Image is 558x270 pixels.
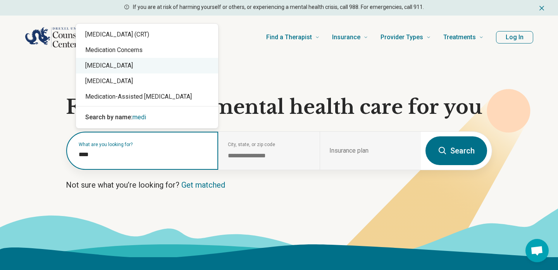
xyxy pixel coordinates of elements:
p: If you are at risk of harming yourself or others, or experiencing a mental health crisis, call 98... [133,3,424,11]
div: Medication Concerns [76,42,218,58]
span: Provider Types [381,32,423,43]
p: Not sure what you’re looking for? [66,179,492,190]
div: [MEDICAL_DATA] (CRT) [76,27,218,42]
a: Home page [25,25,137,50]
div: [MEDICAL_DATA] [76,73,218,89]
button: Search [425,136,487,165]
span: Search by name: [85,113,133,121]
span: Find a Therapist [266,32,312,43]
a: Get matched [181,180,225,190]
div: Open chat [525,239,549,262]
div: Medication-Assisted [MEDICAL_DATA] [76,89,218,105]
span: Insurance [332,32,360,43]
span: Treatments [443,32,476,43]
label: What are you looking for? [79,142,209,147]
h1: Find the right mental health care for you [66,96,492,119]
button: Log In [496,31,533,44]
button: Dismiss [538,3,546,12]
div: Suggestions [76,24,218,128]
div: [MEDICAL_DATA] [76,58,218,73]
span: medi [133,113,146,121]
